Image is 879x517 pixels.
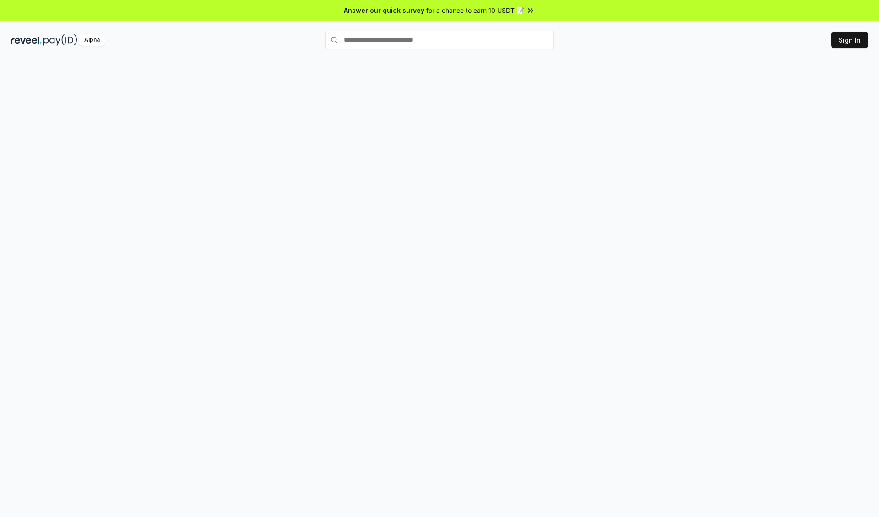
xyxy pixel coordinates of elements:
div: Alpha [79,34,105,46]
span: for a chance to earn 10 USDT 📝 [426,5,524,15]
img: pay_id [43,34,77,46]
span: Answer our quick survey [344,5,424,15]
button: Sign In [831,32,868,48]
img: reveel_dark [11,34,42,46]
